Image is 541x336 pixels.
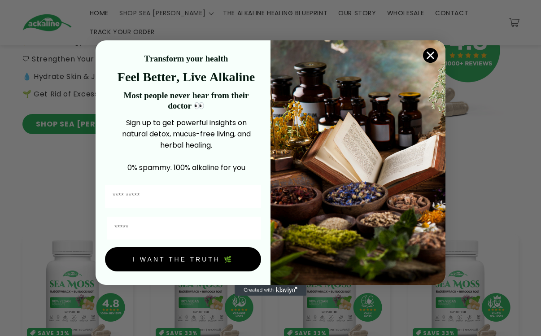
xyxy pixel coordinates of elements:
a: Created with Klaviyo - opens in a new tab [235,285,306,296]
button: Close dialog [423,48,438,63]
strong: Transform your health [144,54,228,63]
strong: Most people never hear from their doctor 👀 [123,91,249,110]
p: 0% spammy. 100% alkaline for you [111,162,261,173]
input: First Name [105,185,261,208]
input: Email [107,217,261,240]
strong: Feel Better, Live Alkaline [118,70,255,84]
button: I WANT THE TRUTH 🌿 [105,247,261,271]
img: 4a4a186a-b914-4224-87c7-990d8ecc9bca.jpeg [270,40,445,285]
p: Sign up to get powerful insights on natural detox, mucus-free living, and herbal healing. [111,117,261,151]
